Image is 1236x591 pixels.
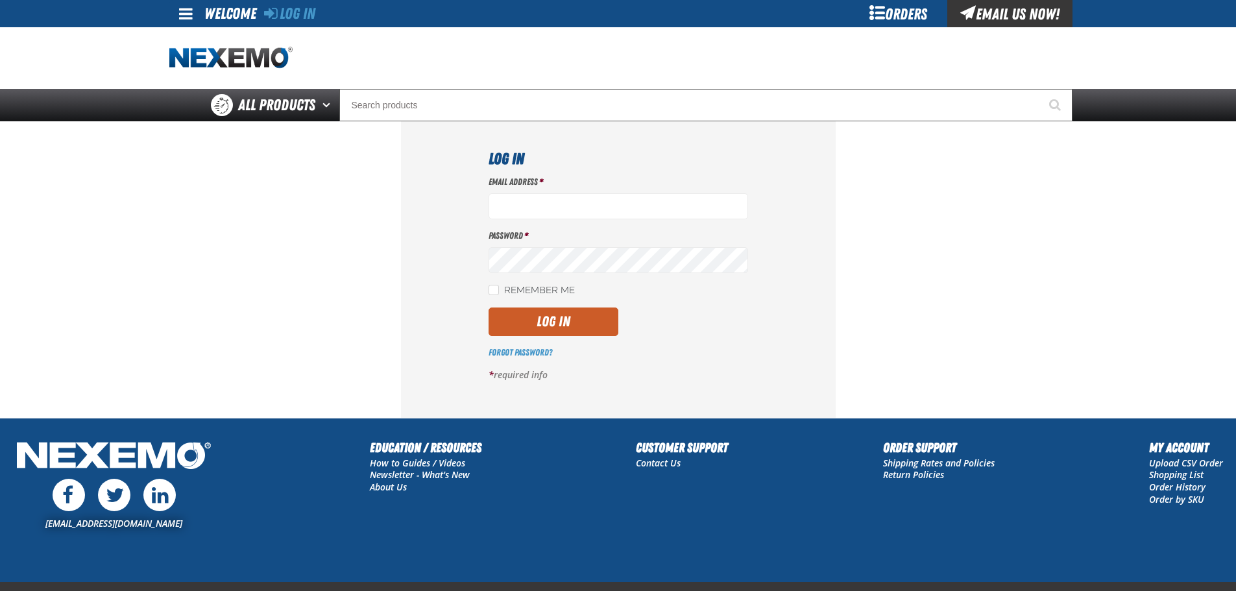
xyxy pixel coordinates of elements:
[883,438,995,457] h2: Order Support
[489,347,552,357] a: Forgot Password?
[370,468,470,481] a: Newsletter - What's New
[489,308,618,336] button: Log In
[13,438,215,476] img: Nexemo Logo
[1040,89,1072,121] button: Start Searching
[45,517,182,529] a: [EMAIL_ADDRESS][DOMAIN_NAME]
[370,457,465,469] a: How to Guides / Videos
[1149,438,1223,457] h2: My Account
[489,285,575,297] label: Remember Me
[1149,468,1204,481] a: Shopping List
[1149,457,1223,469] a: Upload CSV Order
[636,457,681,469] a: Contact Us
[370,481,407,493] a: About Us
[489,230,748,242] label: Password
[318,89,339,121] button: Open All Products pages
[264,5,315,23] a: Log In
[883,457,995,469] a: Shipping Rates and Policies
[489,285,499,295] input: Remember Me
[489,176,748,188] label: Email Address
[1149,493,1204,505] a: Order by SKU
[169,47,293,69] img: Nexemo logo
[238,93,315,117] span: All Products
[883,468,944,481] a: Return Policies
[169,47,293,69] a: Home
[489,147,748,171] h1: Log In
[370,438,481,457] h2: Education / Resources
[636,438,728,457] h2: Customer Support
[489,369,748,381] p: required info
[1149,481,1206,493] a: Order History
[339,89,1072,121] input: Search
